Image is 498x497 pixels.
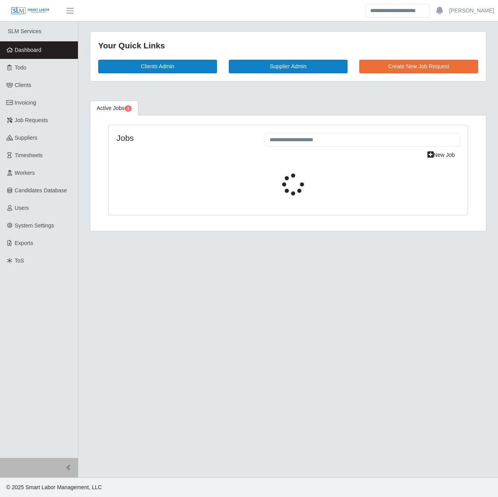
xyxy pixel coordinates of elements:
[98,39,478,52] div: Your Quick Links
[15,222,54,229] span: System Settings
[229,60,348,73] a: Supplier Admin
[15,99,36,106] span: Invoicing
[98,60,217,73] a: Clients Admin
[15,257,24,264] span: ToS
[15,205,29,211] span: Users
[359,60,478,73] a: Create New Job Request
[15,152,43,158] span: Timesheets
[15,135,37,141] span: Suppliers
[449,7,494,15] a: [PERSON_NAME]
[15,117,48,123] span: Job Requests
[11,7,50,15] img: SLM Logo
[15,240,33,246] span: Exports
[15,170,35,176] span: Workers
[8,28,41,34] span: SLM Services
[6,484,102,490] span: © 2025 Smart Labor Management, LLC
[117,133,253,143] h4: Jobs
[422,148,460,162] a: New Job
[125,105,132,112] span: Pending Jobs
[365,4,430,18] input: Search
[15,82,32,88] span: Clients
[15,187,67,193] span: Candidates Database
[15,64,26,71] span: Todo
[90,101,138,116] a: Active Jobs
[15,47,42,53] span: Dashboard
